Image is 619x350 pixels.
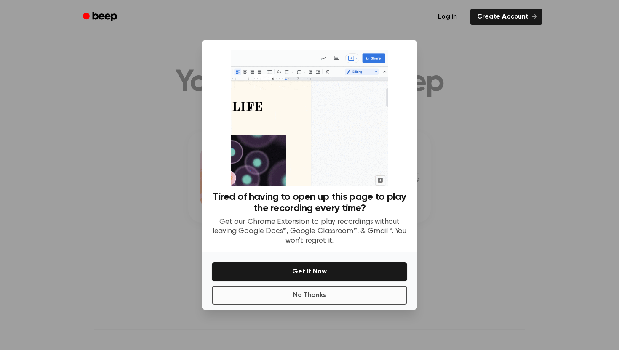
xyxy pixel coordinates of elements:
h3: Tired of having to open up this page to play the recording every time? [212,191,407,214]
button: No Thanks [212,286,407,305]
a: Create Account [470,9,542,25]
a: Beep [77,9,125,25]
p: Get our Chrome Extension to play recordings without leaving Google Docs™, Google Classroom™, & Gm... [212,217,407,246]
img: Beep extension in action [231,50,387,186]
a: Log in [430,7,465,27]
button: Get It Now [212,262,407,281]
